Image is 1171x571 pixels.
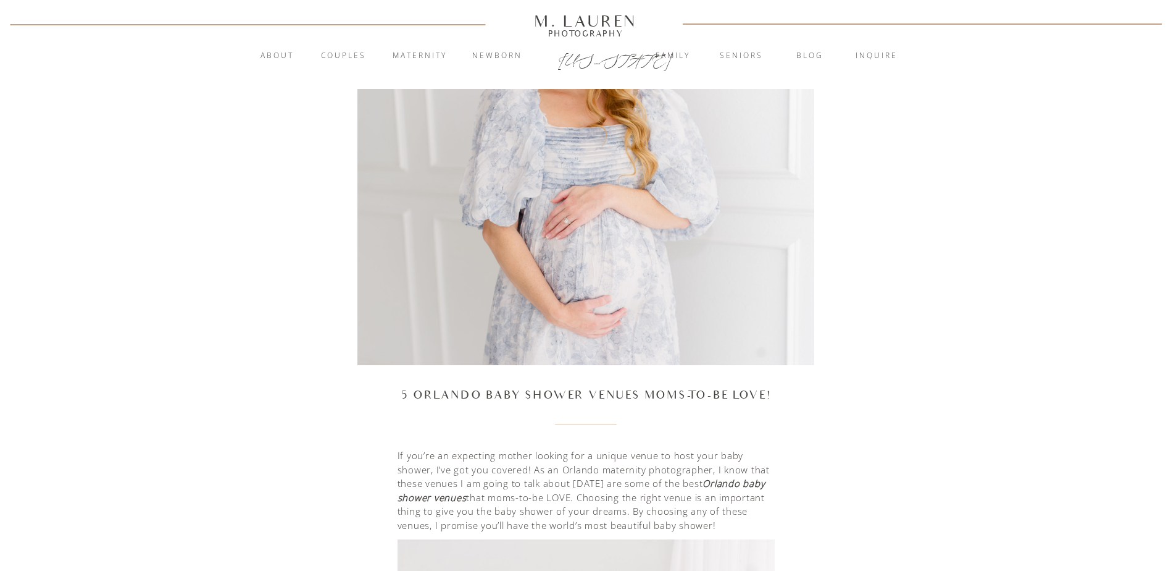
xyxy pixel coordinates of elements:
img: Closeup of expectant mothers belly during her studio maternity session in an all natural light st... [357,89,814,365]
a: Photography [529,30,643,36]
a: inquire [843,50,910,62]
a: M. Lauren [498,14,674,28]
h1: 5 Orlando Baby Shower Venues Moms-to-Be LOVE! [398,387,775,404]
a: Family [640,50,706,62]
a: Newborn [464,50,531,62]
a: [US_STATE] [558,51,614,66]
a: blog [777,50,843,62]
strong: Orlando baby shower venues [398,477,765,504]
a: Maternity [386,50,453,62]
a: Seniors [708,50,775,62]
p: If you’re an expecting mother looking for a unique venue to host your baby shower, I’ve got you c... [398,449,775,532]
a: About [254,50,301,62]
a: Couples [310,50,377,62]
